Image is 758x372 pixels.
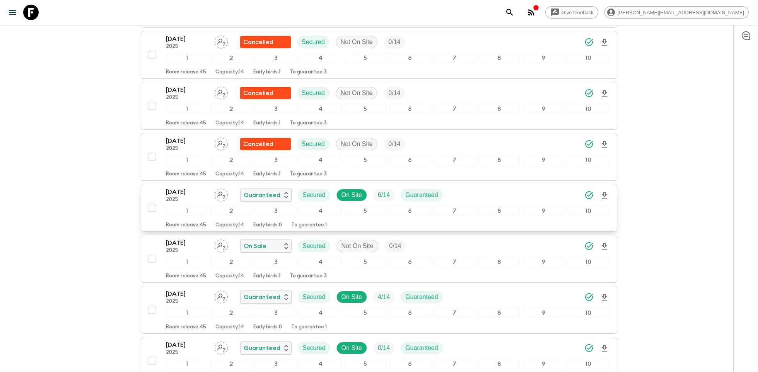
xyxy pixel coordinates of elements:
[166,206,207,216] div: 1
[600,344,609,353] svg: Download Onboarding
[604,6,749,19] div: [PERSON_NAME][EMAIL_ADDRESS][DOMAIN_NAME]
[336,291,367,303] div: On Site
[166,359,207,369] div: 1
[166,44,208,50] p: 2025
[210,257,252,267] div: 2
[302,88,325,98] p: Secured
[166,69,206,75] p: Room release: 45
[290,171,327,177] p: To guarantee: 3
[253,273,280,279] p: Early birds: 1
[341,37,373,47] p: Not On Site
[523,206,564,216] div: 9
[345,206,386,216] div: 5
[215,140,228,146] span: Assign pack leader
[568,257,609,267] div: 10
[215,222,244,228] p: Capacity: 14
[300,155,341,165] div: 4
[600,38,609,47] svg: Download Onboarding
[166,136,208,146] p: [DATE]
[255,206,297,216] div: 3
[341,343,362,353] p: On Site
[302,292,326,302] p: Secured
[600,293,609,302] svg: Download Onboarding
[523,104,564,114] div: 9
[388,88,400,98] p: 0 / 14
[341,88,373,98] p: Not On Site
[345,53,386,63] div: 5
[141,184,617,232] button: [DATE]2025Assign pack leaderGuaranteedSecuredOn SiteTrip FillGuaranteed12345678910Room release:45...
[434,257,475,267] div: 7
[141,31,617,79] button: [DATE]2025Assign pack leaderFlash Pack cancellationSecuredNot On SiteTrip Fill12345678910Room rel...
[345,104,386,114] div: 5
[389,53,430,63] div: 6
[478,206,520,216] div: 8
[166,146,208,152] p: 2025
[243,139,273,149] p: Cancelled
[166,289,208,299] p: [DATE]
[166,120,206,126] p: Room release: 45
[215,171,244,177] p: Capacity: 14
[434,206,475,216] div: 7
[405,292,438,302] p: Guaranteed
[434,308,475,318] div: 7
[243,37,273,47] p: Cancelled
[584,292,594,302] svg: Synced Successfully
[478,257,520,267] div: 8
[244,292,280,302] p: Guaranteed
[568,104,609,114] div: 10
[300,53,341,63] div: 4
[290,273,327,279] p: To guarantee: 3
[373,291,394,303] div: Trip Fill
[166,248,208,254] p: 2025
[291,324,327,330] p: To guarantee: 1
[240,87,291,99] div: Flash Pack cancellation
[166,273,206,279] p: Room release: 45
[568,206,609,216] div: 10
[255,257,297,267] div: 3
[166,299,208,305] p: 2025
[378,190,390,200] p: 6 / 14
[568,155,609,165] div: 10
[166,95,208,101] p: 2025
[215,273,244,279] p: Capacity: 14
[336,342,367,354] div: On Site
[215,89,228,95] span: Assign pack leader
[215,242,228,248] span: Assign pack leader
[298,240,330,252] div: Secured
[255,53,297,63] div: 3
[298,342,330,354] div: Secured
[336,189,367,201] div: On Site
[166,238,208,248] p: [DATE]
[210,359,252,369] div: 2
[215,69,244,75] p: Capacity: 14
[210,104,252,114] div: 2
[341,139,373,149] p: Not On Site
[478,104,520,114] div: 8
[388,37,400,47] p: 0 / 14
[215,120,244,126] p: Capacity: 14
[166,187,208,197] p: [DATE]
[300,257,341,267] div: 4
[166,340,208,350] p: [DATE]
[613,10,748,15] span: [PERSON_NAME][EMAIL_ADDRESS][DOMAIN_NAME]
[434,53,475,63] div: 7
[557,10,598,15] span: Give feedback
[523,257,564,267] div: 9
[345,257,386,267] div: 5
[215,38,228,44] span: Assign pack leader
[297,138,329,150] div: Secured
[141,286,617,334] button: [DATE]2025Assign pack leaderGuaranteedSecuredOn SiteTrip FillGuaranteed12345678910Room release:45...
[568,308,609,318] div: 10
[384,36,405,48] div: Trip Fill
[166,257,207,267] div: 1
[568,359,609,369] div: 10
[253,324,282,330] p: Early birds: 0
[336,36,378,48] div: Not On Site
[166,34,208,44] p: [DATE]
[300,104,341,114] div: 4
[378,292,390,302] p: 4 / 14
[141,82,617,130] button: [DATE]2025Assign pack leaderFlash Pack cancellationSecuredNot On SiteTrip Fill12345678910Room rel...
[600,140,609,149] svg: Download Onboarding
[215,191,228,197] span: Assign pack leader
[302,37,325,47] p: Secured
